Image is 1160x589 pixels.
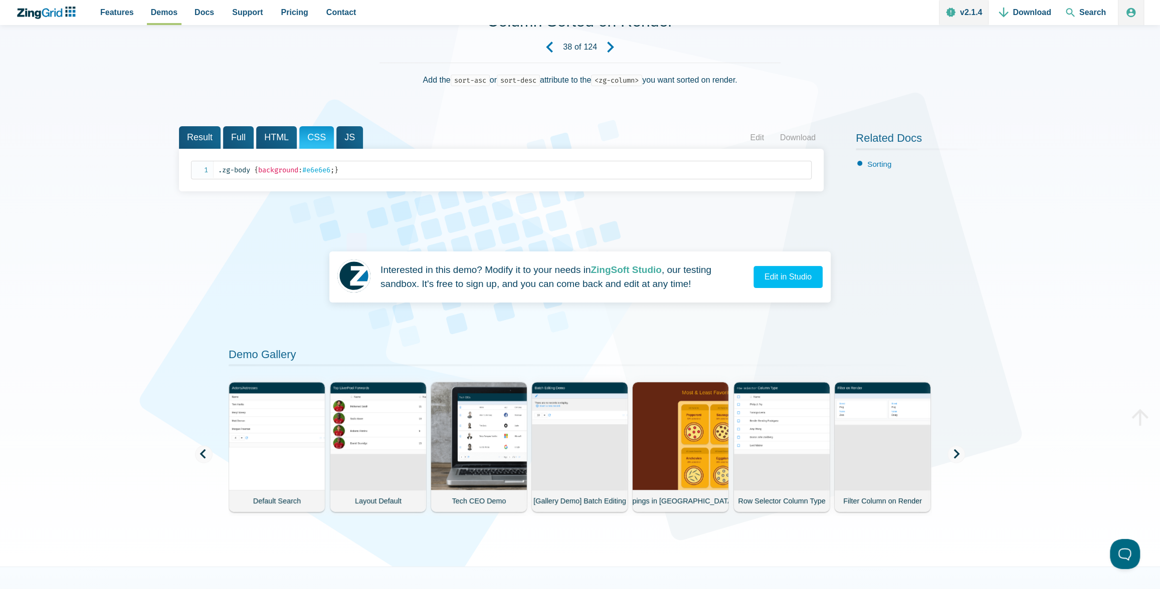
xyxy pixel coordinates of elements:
[733,490,829,512] demo-card-title: Row Selector Column Type
[299,126,334,149] span: CSS
[151,6,177,19] span: Demos
[281,6,308,19] span: Pricing
[258,166,298,174] span: background
[532,490,628,512] demo-card-title: [Gallery Demo] Batch Editing
[223,126,254,149] span: Full
[380,263,745,291] p: Interested in this demo? Modify it to your needs in , our testing sandbox. It's free to sign up, ...
[256,126,297,149] span: HTML
[563,43,572,51] strong: 38
[867,160,891,168] a: Sorting
[835,382,930,512] a: Filter Column on Render
[336,126,363,149] span: JS
[195,6,214,19] span: Docs
[330,382,426,512] a: Layout Default
[330,166,334,174] span: ;
[229,382,325,512] a: Default Search
[100,6,134,19] span: Features
[431,490,527,512] demo-card-title: Tech CEO Demo
[856,131,981,150] h2: Related Docs
[574,43,581,51] span: of
[16,7,81,19] a: ZingChart Logo. Click to return to the homepage
[330,490,426,512] demo-card-title: Layout Default
[591,264,661,275] strong: ZingSoft Studio
[218,166,250,174] span: .zg-body
[379,63,781,110] div: Add the or attribute to the you want sorted on render.
[179,126,221,149] span: Result
[218,165,811,175] code: #e6e6e6
[431,382,527,512] a: Tech CEO Demo
[772,130,824,145] a: Download
[298,166,302,174] span: :
[497,75,540,86] code: sort-desc
[835,490,930,512] demo-card-title: Filter Column on Render
[232,6,263,19] span: Support
[229,348,931,366] h2: Demo Gallery
[536,34,563,61] a: Previous Demo
[1110,539,1140,569] iframe: Toggle Customer Support
[532,382,628,512] a: [Gallery Demo] Batch Editing
[254,166,258,174] span: {
[584,43,597,51] strong: 124
[633,490,728,512] demo-card-title: Most & Least Favorite Pizza Toppings in [GEOGRAPHIC_DATA] (codepenchallenge cpc-circle)
[591,75,642,86] code: <zg-column>
[326,6,356,19] span: Contact
[733,382,829,512] a: Row Selector Column Type
[229,490,325,512] demo-card-title: Default Search
[742,130,772,145] a: Edit
[597,34,624,61] a: Next Demo
[334,166,338,174] span: }
[753,266,823,288] a: Edit in Studio
[633,382,728,512] a: Most & Least Favorite Pizza Toppings in [GEOGRAPHIC_DATA] (codepenchallenge cpc-circle)
[451,75,490,86] code: sort-asc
